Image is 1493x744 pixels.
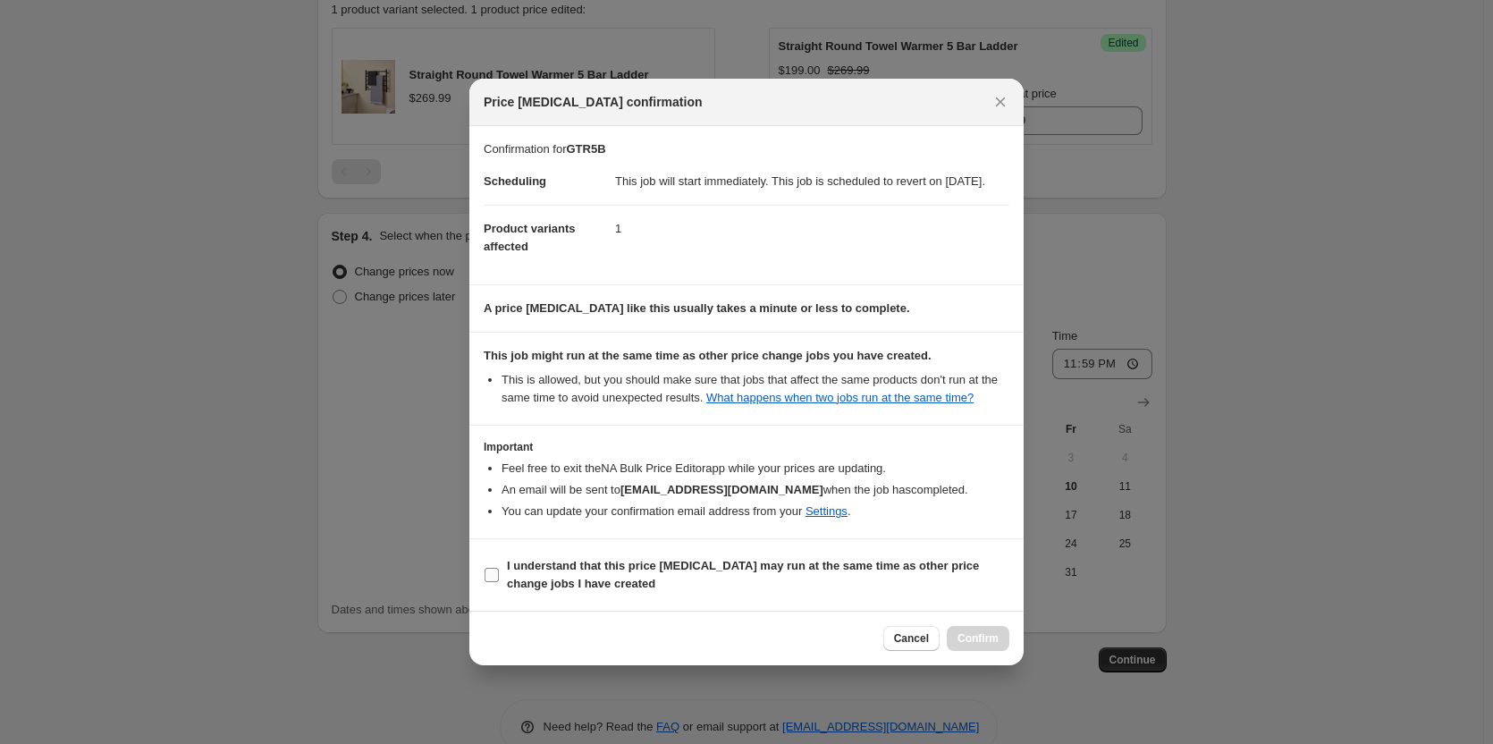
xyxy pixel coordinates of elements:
button: Close [988,89,1013,114]
span: Product variants affected [484,222,576,253]
b: GTR5B [566,142,605,156]
li: An email will be sent to when the job has completed . [502,481,1009,499]
dd: 1 [615,205,1009,252]
dd: This job will start immediately. This job is scheduled to revert on [DATE]. [615,158,1009,205]
h3: Important [484,440,1009,454]
a: What happens when two jobs run at the same time? [706,391,974,404]
a: Settings [806,504,848,518]
span: Cancel [894,631,929,646]
b: A price [MEDICAL_DATA] like this usually takes a minute or less to complete. [484,301,910,315]
li: This is allowed, but you should make sure that jobs that affect the same products don ' t run at ... [502,371,1009,407]
button: Cancel [883,626,940,651]
li: You can update your confirmation email address from your . [502,503,1009,520]
span: Scheduling [484,174,546,188]
b: I understand that this price [MEDICAL_DATA] may run at the same time as other price change jobs I... [507,559,979,590]
b: This job might run at the same time as other price change jobs you have created. [484,349,932,362]
span: Price [MEDICAL_DATA] confirmation [484,93,703,111]
p: Confirmation for [484,140,1009,158]
li: Feel free to exit the NA Bulk Price Editor app while your prices are updating. [502,460,1009,478]
b: [EMAIL_ADDRESS][DOMAIN_NAME] [620,483,823,496]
